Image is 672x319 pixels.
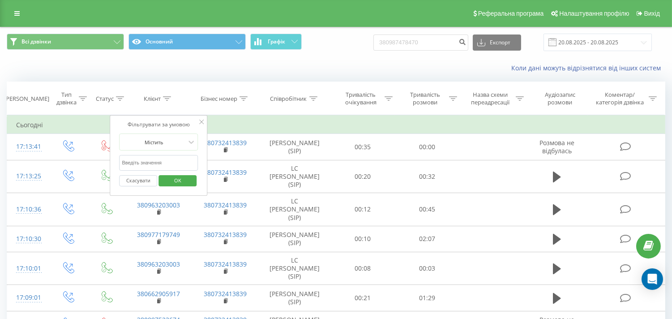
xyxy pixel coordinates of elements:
div: Open Intercom Messenger [642,268,663,290]
button: Всі дзвінки [7,34,124,50]
div: 17:10:30 [16,230,39,248]
a: 380732413839 [204,138,247,147]
td: 00:03 [395,252,459,285]
span: Розмова не відбулась [539,138,574,155]
span: Всі дзвінки [21,38,51,45]
button: Основний [128,34,246,50]
a: 380662905917 [137,289,180,298]
div: Статус [96,95,114,103]
a: 380732413839 [204,201,247,209]
input: Введіть значення [119,155,198,171]
td: 00:00 [395,134,459,160]
td: [PERSON_NAME] (SIP) [259,226,331,252]
div: Коментар/категорія дзвінка [594,91,646,106]
td: LC [PERSON_NAME] (SIP) [259,193,331,226]
a: 380732413839 [204,289,247,298]
a: 380977179749 [137,230,180,239]
td: 00:08 [331,252,395,285]
span: Вихід [644,10,660,17]
button: OK [158,175,197,186]
span: Графік [268,39,285,45]
td: 00:21 [331,285,395,311]
div: Аудіозапис розмови [534,91,586,106]
div: Тривалість очікування [339,91,383,106]
td: 00:45 [395,193,459,226]
div: Співробітник [270,95,307,103]
td: 00:35 [331,134,395,160]
span: Реферальна програма [478,10,544,17]
td: LC [PERSON_NAME] (SIP) [259,252,331,285]
td: 00:10 [331,226,395,252]
td: [PERSON_NAME] (SIP) [259,134,331,160]
div: Назва схеми переадресації [467,91,514,106]
a: 380963203003 [137,260,180,268]
div: Бізнес номер [201,95,237,103]
td: 00:20 [331,160,395,193]
td: Сьогодні [7,116,665,134]
td: 00:12 [331,193,395,226]
span: OK [165,173,190,187]
a: 380732413839 [204,168,247,177]
div: Тип дзвінка [56,91,77,106]
a: 380963203003 [137,201,180,209]
td: 02:07 [395,226,459,252]
div: 17:10:36 [16,201,39,218]
div: 17:10:01 [16,260,39,277]
a: Коли дані можуть відрізнятися вiд інших систем [511,64,665,72]
span: Налаштування профілю [559,10,629,17]
div: Тривалість розмови [403,91,447,106]
input: Пошук за номером [373,34,468,51]
div: [PERSON_NAME] [4,95,49,103]
button: Скасувати [119,175,157,186]
button: Експорт [473,34,521,51]
td: 01:29 [395,285,459,311]
div: 17:13:41 [16,138,39,155]
a: 380732413839 [204,230,247,239]
div: 17:13:25 [16,168,39,185]
td: [PERSON_NAME] (SIP) [259,285,331,311]
div: Фільтрувати за умовою [119,120,198,129]
div: Клієнт [144,95,161,103]
td: 00:32 [395,160,459,193]
div: 17:09:01 [16,289,39,306]
td: LC [PERSON_NAME] (SIP) [259,160,331,193]
a: 380732413839 [204,260,247,268]
button: Графік [250,34,302,50]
